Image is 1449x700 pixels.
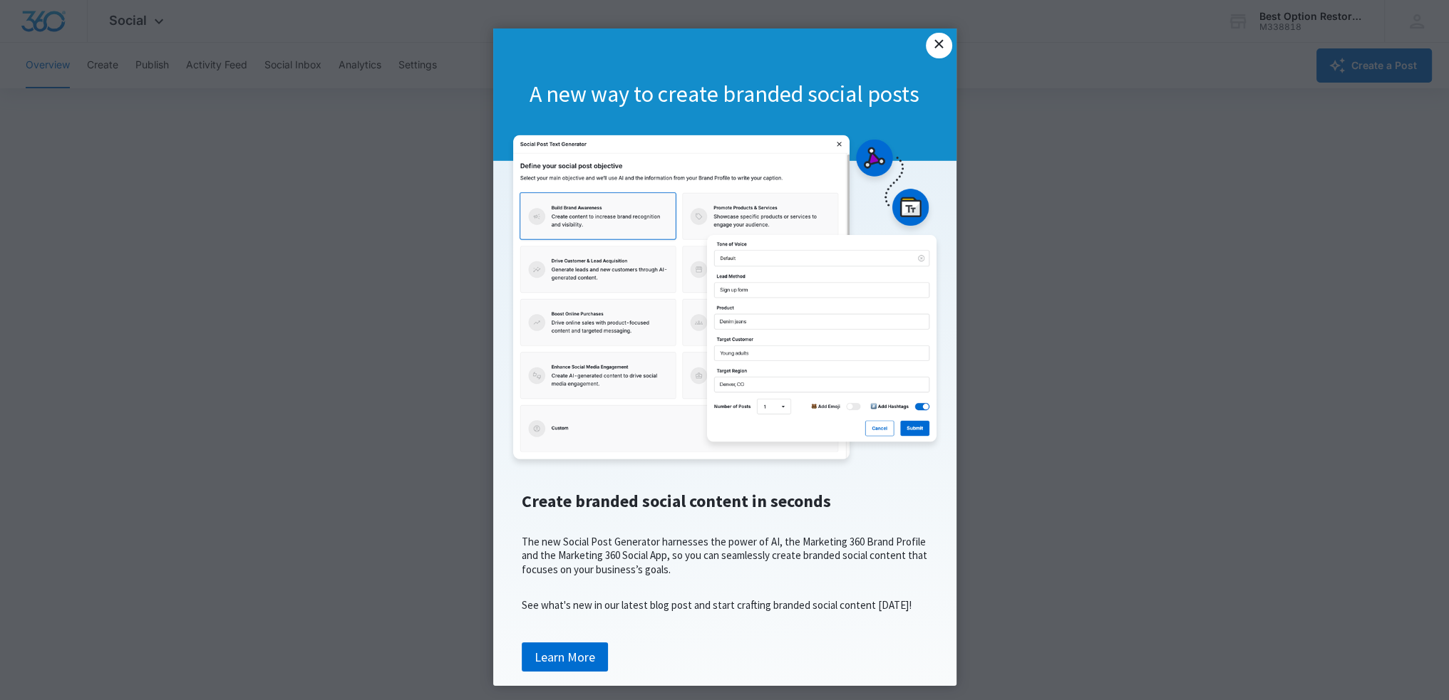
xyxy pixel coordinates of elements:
[522,535,927,576] span: The new Social Post Generator harnesses the power of AI, the Marketing 360 Brand Profile and the ...
[493,80,956,110] h1: A new way to create branded social posts
[522,598,912,612] span: See what's new in our latest blog post and start crafting branded social content [DATE]!
[522,490,831,512] span: Create branded social content in seconds
[522,642,608,672] a: Learn More
[926,33,952,58] a: Close modal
